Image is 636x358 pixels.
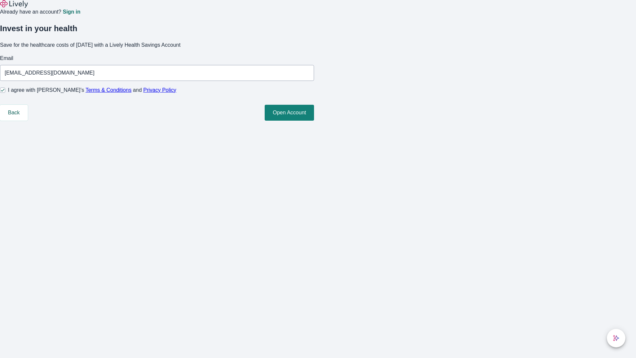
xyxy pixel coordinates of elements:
a: Privacy Policy [143,87,177,93]
a: Terms & Conditions [85,87,132,93]
span: I agree with [PERSON_NAME]’s and [8,86,176,94]
svg: Lively AI Assistant [613,335,619,341]
a: Sign in [63,9,80,15]
button: chat [607,329,625,347]
button: Open Account [265,105,314,121]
